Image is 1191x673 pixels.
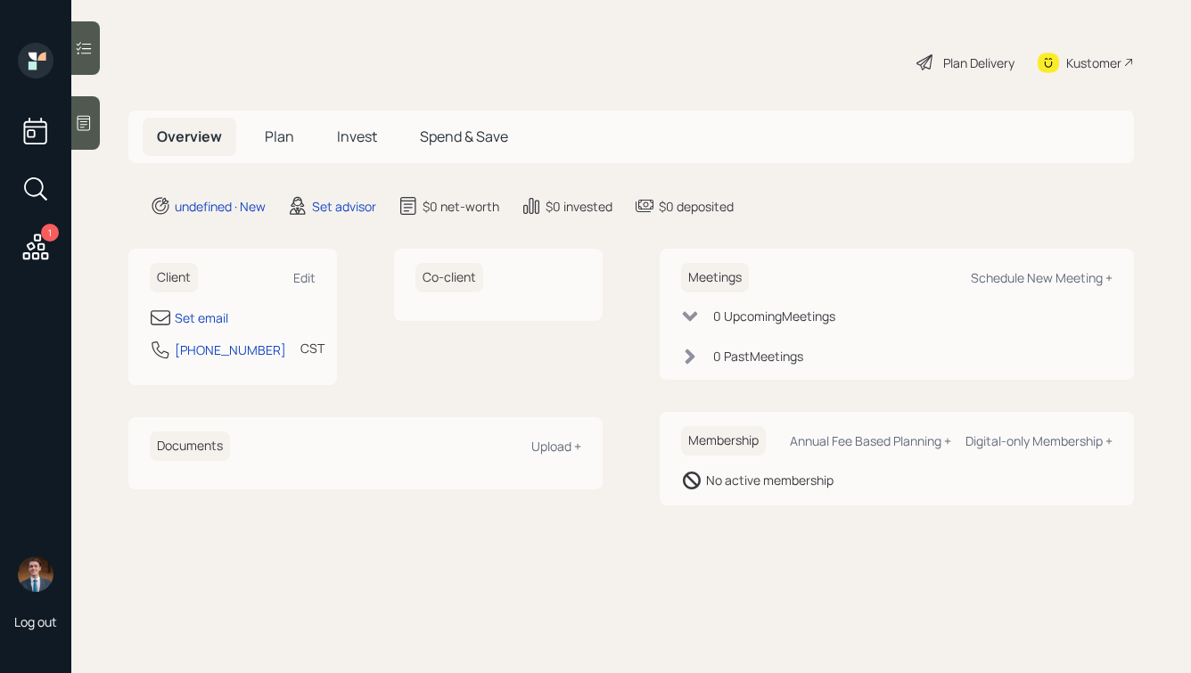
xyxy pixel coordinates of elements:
div: $0 net-worth [423,197,499,216]
div: Edit [293,269,316,286]
div: No active membership [706,471,834,489]
div: Annual Fee Based Planning + [790,432,951,449]
img: hunter_neumayer.jpg [18,556,53,592]
h6: Client [150,263,198,292]
div: Set advisor [312,197,376,216]
div: Upload + [531,438,581,455]
div: Kustomer [1066,53,1121,72]
div: 0 Upcoming Meeting s [713,307,835,325]
div: Plan Delivery [943,53,1014,72]
h6: Co-client [415,263,483,292]
div: $0 deposited [659,197,734,216]
h6: Membership [681,426,766,456]
div: $0 invested [546,197,612,216]
span: Invest [337,127,377,146]
div: undefined · New [175,197,266,216]
div: [PHONE_NUMBER] [175,341,286,359]
div: Digital-only Membership + [965,432,1113,449]
span: Plan [265,127,294,146]
div: Schedule New Meeting + [971,269,1113,286]
span: Overview [157,127,222,146]
div: CST [300,339,324,357]
div: 0 Past Meeting s [713,347,803,365]
div: Set email [175,308,228,327]
div: Log out [14,613,57,630]
h6: Documents [150,431,230,461]
h6: Meetings [681,263,749,292]
div: 1 [41,224,59,242]
span: Spend & Save [420,127,508,146]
